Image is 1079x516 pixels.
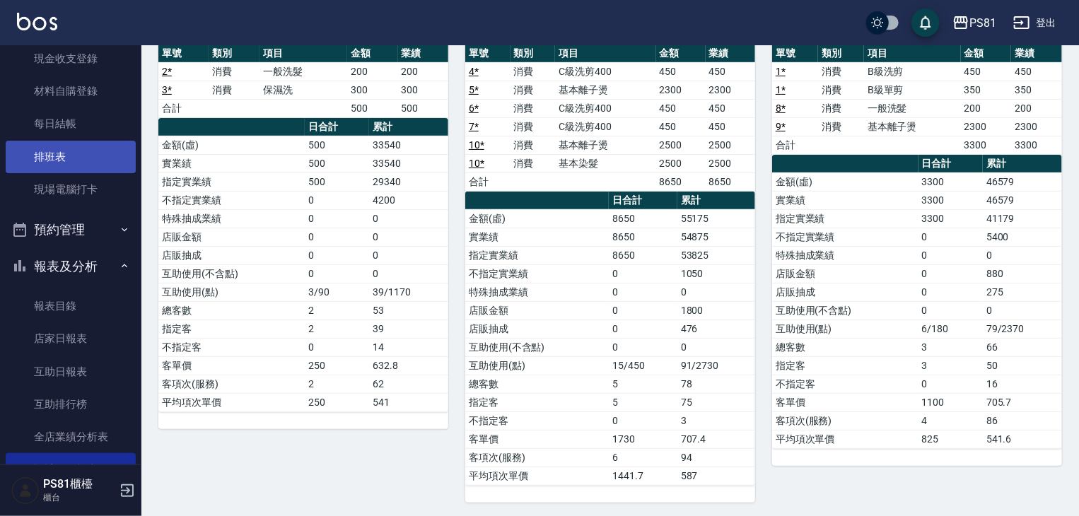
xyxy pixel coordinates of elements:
[677,192,755,210] th: 累計
[158,191,305,209] td: 不指定實業績
[6,107,136,140] a: 每日結帳
[818,117,864,136] td: 消費
[369,393,448,411] td: 541
[398,99,449,117] td: 500
[772,228,918,246] td: 不指定實業績
[706,81,755,99] td: 2300
[6,421,136,453] a: 全店業績分析表
[347,62,397,81] td: 200
[305,393,369,411] td: 250
[369,209,448,228] td: 0
[369,301,448,319] td: 53
[864,62,961,81] td: B級洗剪
[158,45,448,118] table: a dense table
[983,430,1062,448] td: 541.6
[677,467,755,485] td: 587
[465,283,609,301] td: 特殊抽成業績
[158,301,305,319] td: 總客數
[983,191,1062,209] td: 46579
[305,375,369,393] td: 2
[465,264,609,283] td: 不指定實業績
[918,338,983,356] td: 3
[656,62,706,81] td: 450
[609,319,677,338] td: 0
[305,319,369,338] td: 2
[465,393,609,411] td: 指定客
[17,13,57,30] img: Logo
[772,172,918,191] td: 金額(虛)
[677,264,755,283] td: 1050
[918,155,983,173] th: 日合計
[465,430,609,448] td: 客單價
[656,154,706,172] td: 2500
[864,117,961,136] td: 基本離子燙
[511,136,556,154] td: 消費
[369,136,448,154] td: 33540
[209,62,259,81] td: 消費
[305,228,369,246] td: 0
[677,338,755,356] td: 0
[864,81,961,99] td: B級單剪
[1011,45,1062,63] th: 業績
[772,45,1062,155] table: a dense table
[772,246,918,264] td: 特殊抽成業績
[706,136,755,154] td: 2500
[158,375,305,393] td: 客項次(服務)
[772,338,918,356] td: 總客數
[983,264,1062,283] td: 880
[158,45,209,63] th: 單號
[1008,10,1062,36] button: 登出
[555,45,655,63] th: 項目
[706,62,755,81] td: 450
[347,81,397,99] td: 300
[918,301,983,319] td: 0
[918,228,983,246] td: 0
[1011,136,1062,154] td: 3300
[609,356,677,375] td: 15/450
[609,375,677,393] td: 5
[305,209,369,228] td: 0
[677,430,755,448] td: 707.4
[369,319,448,338] td: 39
[706,117,755,136] td: 450
[305,136,369,154] td: 500
[772,209,918,228] td: 指定實業績
[772,356,918,375] td: 指定客
[369,283,448,301] td: 39/1170
[772,191,918,209] td: 實業績
[369,118,448,136] th: 累計
[6,42,136,75] a: 現金收支登錄
[772,45,818,63] th: 單號
[369,338,448,356] td: 14
[677,209,755,228] td: 55175
[961,117,1012,136] td: 2300
[706,99,755,117] td: 450
[465,375,609,393] td: 總客數
[465,192,755,486] table: a dense table
[947,8,1002,37] button: PS81
[772,136,818,154] td: 合計
[1011,117,1062,136] td: 2300
[918,411,983,430] td: 4
[918,191,983,209] td: 3300
[609,467,677,485] td: 1441.7
[677,301,755,319] td: 1800
[158,283,305,301] td: 互助使用(點)
[983,228,1062,246] td: 5400
[864,45,961,63] th: 項目
[158,264,305,283] td: 互助使用(不含點)
[305,301,369,319] td: 2
[918,283,983,301] td: 0
[6,290,136,322] a: 報表目錄
[555,99,655,117] td: C級洗剪400
[6,173,136,206] a: 現場電腦打卡
[465,448,609,467] td: 客項次(服務)
[259,62,347,81] td: 一般洗髮
[305,356,369,375] td: 250
[609,430,677,448] td: 1730
[398,45,449,63] th: 業績
[961,62,1012,81] td: 450
[677,246,755,264] td: 53825
[677,411,755,430] td: 3
[6,75,136,107] a: 材料自購登錄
